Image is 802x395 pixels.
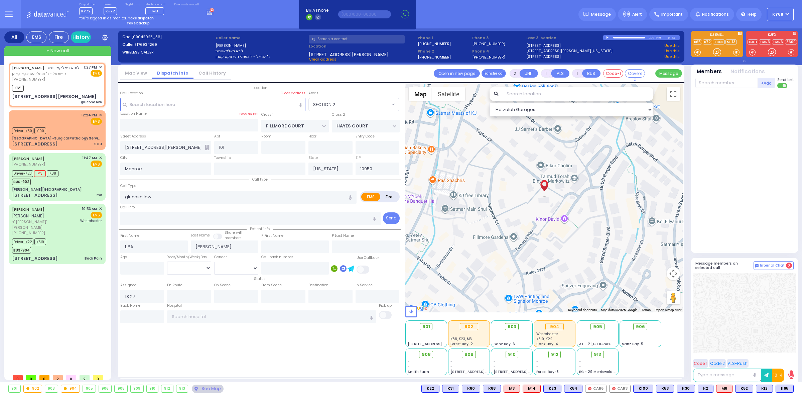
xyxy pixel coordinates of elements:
label: [PHONE_NUMBER] [418,41,451,46]
label: Lines [104,3,117,7]
label: Gender [214,255,227,260]
label: P Last Name [332,233,354,238]
button: UNIT [520,69,538,78]
span: EMS [91,118,102,125]
label: Use Callback [357,255,380,261]
label: Clear address [281,91,305,96]
label: Last 3 location [526,35,603,41]
span: - [579,336,581,341]
div: 906 [99,385,112,392]
div: LIPA FALKOWITZ [538,178,550,198]
label: KJ EMS... [691,33,743,38]
div: BLS [442,385,459,393]
button: Code 2 [709,359,726,368]
span: M3 [34,170,46,177]
a: Open this area in Google Maps (opens a new window) [407,304,429,312]
a: Call History [193,70,231,76]
button: Show street map [409,87,432,101]
span: 901 [422,323,430,330]
div: EMS [26,31,46,43]
div: K88 [483,385,501,393]
span: 0 [786,263,792,269]
span: 0 [13,375,23,380]
span: - [494,331,496,336]
label: Age [120,255,127,260]
span: 0 [66,375,76,380]
label: First Name [120,233,139,238]
span: [STREET_ADDRESS][PERSON_NAME] [450,369,514,374]
div: See map [192,385,223,393]
div: K23 [543,385,561,393]
label: P First Name [261,233,283,238]
label: City [120,155,127,161]
button: Map camera controls [667,267,680,280]
label: Location [309,43,415,49]
span: - [408,336,410,341]
label: On Scene [214,283,231,288]
span: AT - 2 [GEOGRAPHIC_DATA] [579,341,629,347]
span: Status [251,276,269,281]
label: Dispatcher [79,3,96,7]
div: K30 [677,385,695,393]
div: BLS [756,385,773,393]
div: K-72 [668,35,680,40]
div: [STREET_ADDRESS] [12,192,58,199]
label: Back Home [120,303,140,308]
label: Call Type [120,183,136,189]
span: Alert [632,11,642,17]
span: M3 [152,8,158,14]
label: Hospital [167,303,182,308]
button: Code-1 [603,69,623,78]
label: Caller name [216,35,307,41]
div: / [654,34,656,41]
span: - [622,336,624,341]
span: Westchester [80,218,102,223]
span: Sanz Bay-4 [536,341,558,347]
div: BLS [656,385,674,393]
label: Apt [214,134,220,139]
span: - [536,359,538,364]
div: BLS [543,385,561,393]
span: Westchester [536,331,558,336]
label: [PHONE_NUMBER] [472,55,505,60]
div: CAR3 [609,385,631,393]
button: Send [383,212,400,224]
span: K88 [47,170,58,177]
div: 904 [61,385,80,392]
label: In Service [356,283,373,288]
span: Smith Farm [408,369,429,374]
label: KJFD [746,33,798,38]
div: K22 [421,385,439,393]
span: Location [249,85,271,90]
label: Location Name [120,111,147,116]
div: CAR6 [585,385,607,393]
span: KY72 [79,7,93,15]
div: glucose low [81,100,102,105]
input: Search location here [120,98,305,111]
a: Map View [120,70,152,76]
span: SECTION 2 [308,98,400,111]
span: 906 [636,323,645,330]
div: 910 [147,385,158,392]
div: 904 [545,323,564,330]
div: BLS [735,385,753,393]
span: 12:24 PM [81,113,97,118]
a: History [71,31,91,43]
span: - [622,331,624,336]
span: Forest Bay-3 [536,369,559,374]
a: TONE [713,39,725,44]
img: Logo [26,10,71,18]
a: [PERSON_NAME] [12,156,44,161]
img: comment-alt.png [755,264,759,268]
span: Driver-K23 [12,170,33,177]
span: Phone 2 [418,48,470,54]
span: - [408,364,410,369]
span: Driver-K22 [12,238,33,245]
button: Members [697,68,722,76]
a: Use this [664,48,680,54]
span: ky68 [772,11,783,17]
span: 0 [26,375,36,380]
span: [09042025_36] [131,34,162,39]
label: Call back number [261,255,293,260]
div: K80 [462,385,480,393]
